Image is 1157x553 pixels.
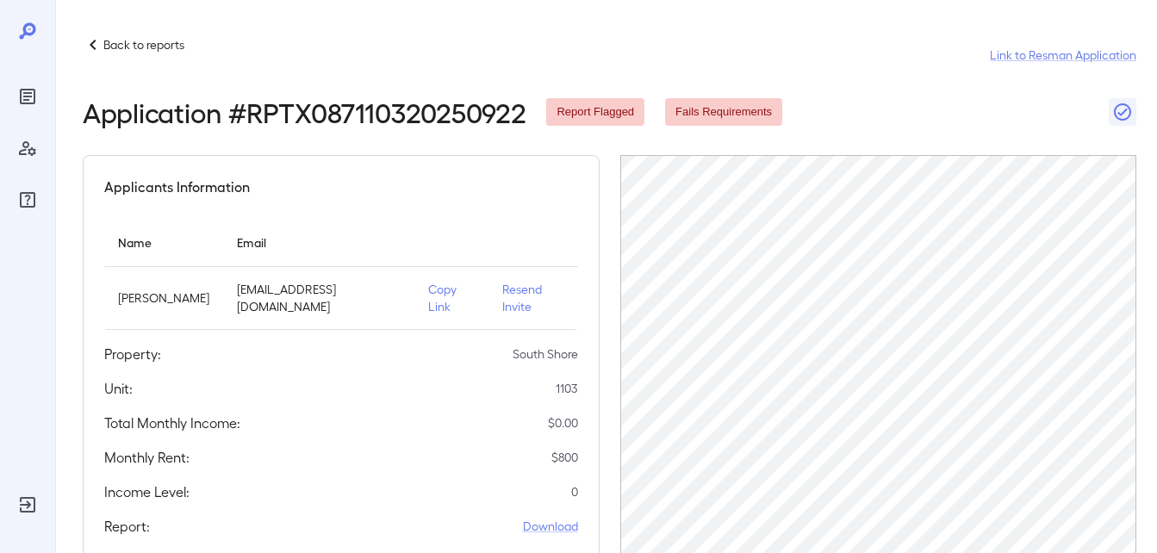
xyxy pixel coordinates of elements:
h2: Application # RPTX087110320250922 [83,96,526,127]
p: Back to reports [103,36,184,53]
h5: Total Monthly Income: [104,413,240,433]
button: Close Report [1109,98,1136,126]
h5: Applicants Information [104,177,250,197]
p: South Shore [513,345,578,363]
p: $ 800 [551,449,578,466]
p: 0 [571,483,578,500]
h5: Property: [104,344,161,364]
a: Download [523,518,578,535]
span: Report Flagged [546,104,644,121]
div: Log Out [14,491,41,519]
p: Copy Link [428,281,474,315]
table: simple table [104,218,578,330]
th: Email [223,218,414,267]
h5: Monthly Rent: [104,447,190,468]
a: Link to Resman Application [990,47,1136,64]
div: FAQ [14,186,41,214]
span: Fails Requirements [665,104,782,121]
p: Resend Invite [502,281,564,315]
th: Name [104,218,223,267]
p: [EMAIL_ADDRESS][DOMAIN_NAME] [237,281,401,315]
p: 1103 [556,380,578,397]
h5: Report: [104,516,150,537]
h5: Unit: [104,378,133,399]
p: $ 0.00 [548,414,578,432]
div: Manage Users [14,134,41,162]
p: [PERSON_NAME] [118,289,209,307]
h5: Income Level: [104,482,190,502]
div: Reports [14,83,41,110]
